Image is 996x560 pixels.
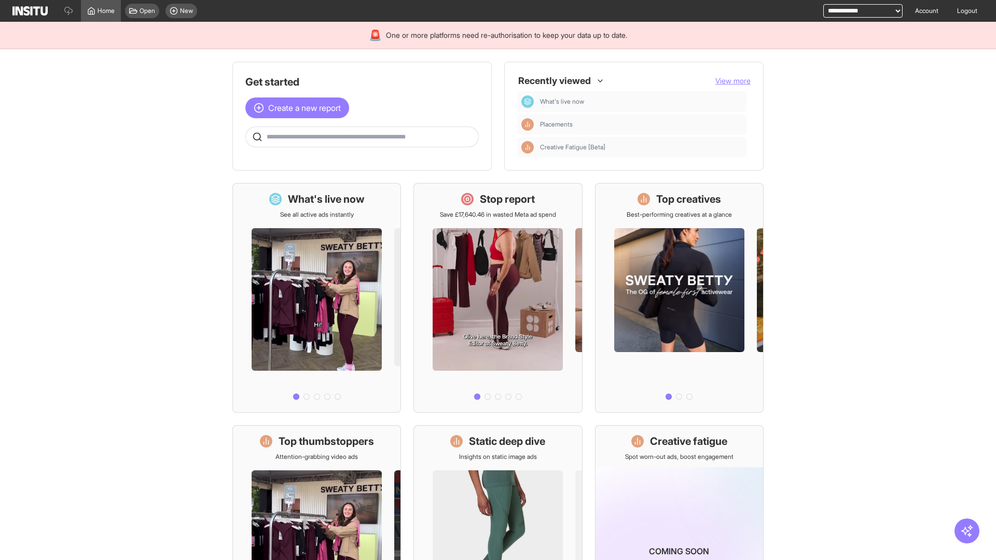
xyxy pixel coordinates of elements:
span: View more [715,76,751,85]
h1: Top thumbstoppers [279,434,374,449]
h1: Get started [245,75,479,89]
p: Best-performing creatives at a glance [627,211,732,219]
img: Logo [12,6,48,16]
p: Insights on static image ads [459,453,537,461]
div: Dashboard [521,95,534,108]
div: 🚨 [369,28,382,43]
span: Placements [540,120,742,129]
span: Creative Fatigue [Beta] [540,143,742,151]
span: One or more platforms need re-authorisation to keep your data up to date. [386,30,627,40]
span: What's live now [540,97,584,106]
h1: Stop report [480,192,535,206]
a: Stop reportSave £17,640.46 in wasted Meta ad spend [413,183,582,413]
span: Open [140,7,155,15]
h1: What's live now [288,192,365,206]
span: Home [98,7,115,15]
h1: Static deep dive [469,434,545,449]
span: What's live now [540,97,742,106]
a: Top creativesBest-performing creatives at a glance [595,183,764,413]
a: What's live nowSee all active ads instantly [232,183,401,413]
div: Insights [521,141,534,153]
p: See all active ads instantly [280,211,354,219]
p: Save £17,640.46 in wasted Meta ad spend [440,211,556,219]
button: View more [715,76,751,86]
div: Insights [521,118,534,131]
span: Placements [540,120,573,129]
p: Attention-grabbing video ads [275,453,358,461]
span: Create a new report [268,102,341,114]
span: Creative Fatigue [Beta] [540,143,605,151]
span: New [180,7,193,15]
button: Create a new report [245,97,349,118]
h1: Top creatives [656,192,721,206]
